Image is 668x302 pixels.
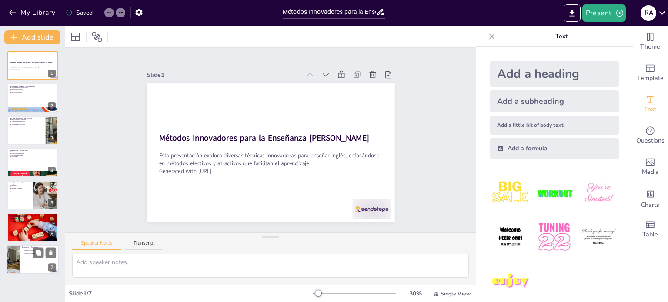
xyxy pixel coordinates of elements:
div: Add charts and graphs [633,183,668,214]
p: Aumento de la motivación [11,186,30,188]
p: Fomento de la creatividad [11,88,56,90]
p: Trabajo en equipo [11,90,56,92]
button: Add slide [4,30,60,44]
div: 2 [7,83,58,112]
div: Slide 1 [308,63,393,201]
div: 7 [7,245,59,275]
img: 2.jpeg [534,173,574,213]
p: Ajuste de la enseñanza [24,253,57,255]
p: Resolución de problemas [11,154,56,156]
button: Delete Slide [46,248,56,258]
span: Table [642,230,658,239]
img: 6.jpeg [578,217,619,257]
span: Text [644,105,656,114]
div: 1 [7,51,58,80]
div: Layout [69,30,83,44]
span: Media [642,167,659,177]
span: Charts [641,200,659,210]
p: Text [499,26,624,47]
div: Slide 1 / 7 [69,289,313,298]
p: Generated with [URL] [10,69,56,70]
p: Retroalimentación constructiva [24,251,57,253]
div: Saved [66,9,93,17]
p: Apoyo mutuo [11,156,56,158]
p: Acceso a recursos auténticos [11,120,43,122]
div: Add images, graphics, shapes or video [633,151,668,183]
img: 7.jpeg [490,261,531,302]
p: Interactividad en el aprendizaje [11,119,43,121]
button: Present [582,4,626,22]
div: 5 [48,199,56,207]
p: Enfoque Comunicativo [10,214,56,217]
p: Construcción de relaciones [11,153,56,155]
div: 5 [7,181,58,209]
img: 5.jpeg [534,217,574,257]
p: Mejora de la retención [11,187,30,189]
img: 3.jpeg [578,173,619,213]
span: Template [637,73,664,83]
div: Add a little bit of body text [490,116,619,135]
p: Identificación de áreas de mejora [24,248,57,250]
div: Add a heading [490,61,619,87]
p: Interacción enriquecedora [11,219,56,221]
button: Speaker Notes [72,240,121,250]
p: Motivación y confianza [11,217,56,219]
div: Add a table [633,214,668,245]
p: Uso activo del idioma [11,91,56,93]
p: Uso de Tecnología en el Aula [10,117,43,120]
p: Entorno dinámico [11,191,30,192]
p: Esta presentación explora diversas técnicas innovadoras para enseñar inglés, enfocándose en métod... [10,66,56,69]
p: Monitoreo del progreso [24,249,57,251]
div: 3 [7,116,58,145]
strong: Métodos Innovadores para la Enseñanza [PERSON_NAME] [10,62,53,64]
p: Esta presentación explora diversas técnicas innovadoras para enseñar inglés, enfocándose en métod... [191,30,317,231]
div: Change the overall theme [633,26,668,57]
p: Gamificación en la Enseñanza [10,182,30,186]
span: Theme [640,42,660,52]
p: Aprendizaje a su propio ritmo [11,124,43,126]
p: Aprendizaje Colaborativo [10,149,56,152]
img: 4.jpeg [490,217,531,257]
button: My Library [7,6,59,20]
button: Transcript [125,240,164,250]
p: Uso del idioma en situaciones reales [11,216,56,218]
div: 4 [48,167,56,175]
strong: Métodos Innovadores para la Enseñanza [PERSON_NAME] [218,42,333,229]
div: R A [641,5,656,21]
div: 3 [48,134,56,142]
div: 6 [48,231,56,239]
p: Aprendizaje Basado en Proyectos [10,85,56,87]
div: 30 % [405,289,426,298]
p: Desarrollo de competencias lingüísticas [11,221,56,222]
div: Add a formula [490,138,619,159]
div: 6 [7,213,58,242]
p: Fomento del trabajo en equipo [11,189,30,191]
p: Evaluación Continua [22,246,56,249]
div: Get real-time input from your audience [633,120,668,151]
div: 7 [48,264,56,272]
div: 2 [48,102,56,110]
span: Position [92,32,102,42]
button: R A [641,4,656,22]
p: Aprendizaje práctico y significativo [11,86,56,88]
p: Personalización del aprendizaje [11,122,43,124]
p: Mejora de habilidades comunicativas [11,151,56,153]
div: Add ready made slides [633,57,668,89]
div: Add text boxes [633,89,668,120]
div: Add a subheading [490,90,619,112]
span: Single View [441,290,471,297]
div: 1 [48,70,56,77]
button: Duplicate Slide [33,248,43,258]
img: 1.jpeg [490,173,531,213]
span: Questions [636,136,665,146]
div: 4 [7,148,58,177]
button: Export to PowerPoint [564,4,581,22]
p: Generated with [URL] [184,26,303,223]
input: Insert title [283,6,376,18]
